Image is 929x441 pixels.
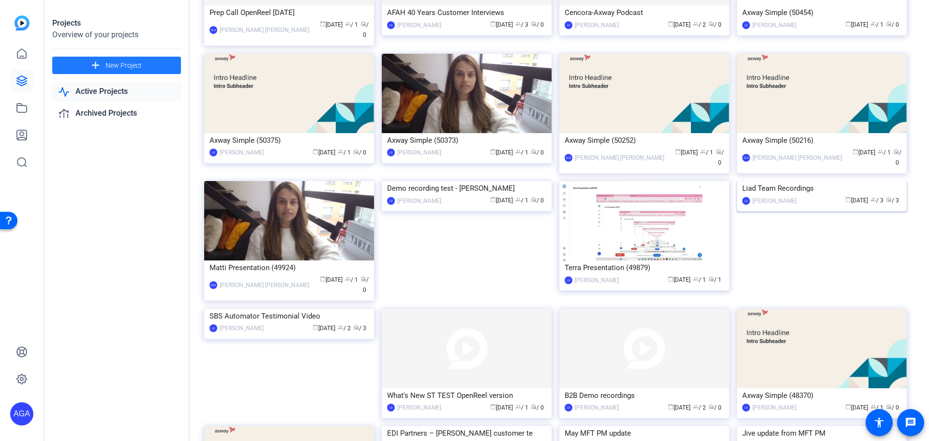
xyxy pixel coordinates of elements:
[693,21,706,28] span: / 2
[878,149,891,156] span: / 1
[345,21,358,28] span: / 1
[693,276,699,282] span: group
[565,260,724,275] div: Terra Presentation (49879)
[905,417,916,428] mat-icon: message
[870,197,884,204] span: / 3
[531,404,544,411] span: / 0
[397,196,441,206] div: [PERSON_NAME]
[716,149,724,166] span: / 0
[387,21,395,29] div: LD
[105,61,142,71] span: New Project
[515,404,528,411] span: / 1
[742,154,750,162] div: AGA
[742,197,750,205] div: LD
[853,149,875,156] span: [DATE]
[90,60,102,72] mat-icon: add
[708,404,714,410] span: radio
[387,404,395,411] div: LD
[515,404,521,410] span: group
[565,276,572,284] div: LD
[313,325,335,332] span: [DATE]
[515,197,521,202] span: group
[870,21,884,28] span: / 1
[845,197,868,204] span: [DATE]
[693,404,699,410] span: group
[15,15,30,30] img: blue-gradient.svg
[320,21,343,28] span: [DATE]
[742,21,750,29] div: LD
[893,149,901,166] span: / 0
[52,57,181,74] button: New Project
[742,133,901,148] div: Axway Simple (50216)
[52,29,181,41] div: Overview of your projects
[353,325,366,332] span: / 3
[387,133,546,148] div: Axway Simple (50373)
[531,197,537,202] span: radio
[52,104,181,123] a: Archived Projects
[886,21,899,28] span: / 0
[742,5,901,20] div: Axway Simple (50454)
[210,309,369,323] div: SBS Automator Testimonial Video
[575,20,619,30] div: [PERSON_NAME]
[320,276,343,283] span: [DATE]
[338,149,344,154] span: group
[210,26,217,34] div: AGA
[490,404,496,410] span: calendar_today
[870,404,876,410] span: group
[693,276,706,283] span: / 1
[531,149,544,156] span: / 0
[320,276,326,282] span: calendar_today
[845,21,868,28] span: [DATE]
[742,388,901,403] div: Axway Simple (48370)
[360,276,369,293] span: / 0
[515,149,528,156] span: / 1
[531,197,544,204] span: / 0
[360,21,369,38] span: / 0
[490,197,496,202] span: calendar_today
[353,149,366,156] span: / 0
[668,21,690,28] span: [DATE]
[531,21,537,27] span: radio
[397,20,441,30] div: [PERSON_NAME]
[220,25,309,35] div: [PERSON_NAME] [PERSON_NAME]
[708,21,721,28] span: / 0
[708,21,714,27] span: radio
[490,21,513,28] span: [DATE]
[752,196,796,206] div: [PERSON_NAME]
[565,5,724,20] div: Cencora-Axway Podcast
[220,280,309,290] div: [PERSON_NAME] [PERSON_NAME]
[886,21,892,27] span: radio
[387,388,546,403] div: What's New ST TEST OpenReel version
[752,20,796,30] div: [PERSON_NAME]
[220,323,264,333] div: [PERSON_NAME]
[387,197,395,205] div: LD
[845,21,851,27] span: calendar_today
[353,324,359,330] span: radio
[387,5,546,20] div: AFAH 40 Years Customer Interviews
[565,133,724,148] div: Axway Simple (50252)
[675,149,698,156] span: [DATE]
[210,324,217,332] div: LD
[693,404,706,411] span: / 2
[353,149,359,154] span: radio
[531,21,544,28] span: / 0
[220,148,264,157] div: [PERSON_NAME]
[878,149,884,154] span: group
[52,17,181,29] div: Projects
[893,149,899,154] span: radio
[565,21,572,29] div: LD
[565,426,724,441] div: May MFT PM update
[490,149,496,154] span: calendar_today
[708,404,721,411] span: / 0
[313,149,318,154] span: calendar_today
[490,21,496,27] span: calendar_today
[575,153,664,163] div: [PERSON_NAME] [PERSON_NAME]
[742,404,750,411] div: LD
[565,388,724,403] div: B2B Demo recordings
[313,149,335,156] span: [DATE]
[531,149,537,154] span: radio
[345,21,351,27] span: group
[668,404,690,411] span: [DATE]
[742,181,901,196] div: Liad Team Recordings
[515,21,528,28] span: / 3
